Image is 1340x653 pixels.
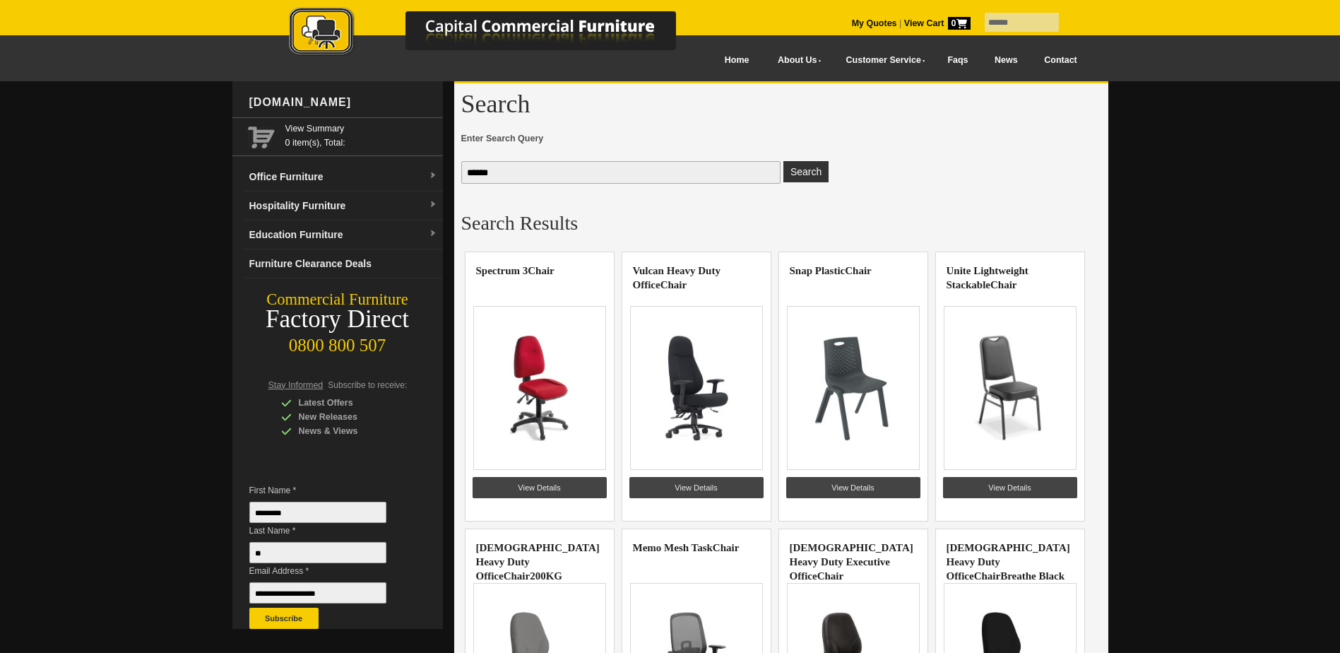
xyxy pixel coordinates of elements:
[244,163,443,192] a: Office Furnituredropdown
[790,265,872,276] a: Snap PlasticChair
[232,290,443,310] div: Commercial Furniture
[935,45,982,76] a: Faqs
[947,542,1070,582] a: [DEMOGRAPHIC_DATA] Heavy Duty OfficeChairBreathe Black
[429,230,437,238] img: dropdown
[250,7,745,63] a: Capital Commercial Furniture Logo
[249,502,386,523] input: First Name *
[981,45,1031,76] a: News
[713,542,740,553] highlight: Chair
[633,265,721,290] a: Vulcan Heavy Duty OfficeChair
[244,192,443,220] a: Hospitality Furnituredropdown
[461,213,1101,234] h2: Search Results
[232,329,443,355] div: 0800 800 507
[904,18,971,28] strong: View Cart
[232,310,443,329] div: Factory Direct
[790,542,913,582] a: [DEMOGRAPHIC_DATA] Heavy Duty Executive OfficeChair
[461,90,1101,117] h1: Search
[244,81,443,124] div: [DOMAIN_NAME]
[249,582,386,604] input: Email Address *
[473,477,607,498] a: View Details
[285,122,437,136] a: View Summary
[901,18,970,28] a: View Cart0
[476,542,600,582] a: [DEMOGRAPHIC_DATA] Heavy Duty OfficeChair200KG
[660,279,687,290] highlight: Chair
[948,17,971,30] span: 0
[281,410,415,424] div: New Releases
[786,477,920,498] a: View Details
[249,542,386,563] input: Last Name *
[943,477,1077,498] a: View Details
[1031,45,1090,76] a: Contact
[249,564,408,578] span: Email Address *
[328,380,407,390] span: Subscribe to receive:
[249,608,319,629] button: Subscribe
[249,483,408,498] span: First Name *
[461,131,1101,146] span: Enter Search Query
[281,424,415,438] div: News & Views
[429,172,437,180] img: dropdown
[817,570,844,582] highlight: Chair
[250,7,745,59] img: Capital Commercial Furniture Logo
[990,279,1017,290] highlight: Chair
[285,122,437,148] span: 0 item(s), Total:
[974,570,1001,582] highlight: Chair
[504,570,530,582] highlight: Chair
[249,524,408,538] span: Last Name *
[845,265,872,276] highlight: Chair
[633,542,740,553] a: Memo Mesh TaskChair
[476,265,555,276] a: Spectrum 3Chair
[852,18,897,28] a: My Quotes
[244,220,443,249] a: Education Furnituredropdown
[947,265,1028,290] a: Unite Lightweight StackableChair
[244,249,443,278] a: Furniture Clearance Deals
[281,396,415,410] div: Latest Offers
[528,265,555,276] highlight: Chair
[783,161,829,182] button: Enter Search Query
[429,201,437,209] img: dropdown
[629,477,764,498] a: View Details
[461,161,781,184] input: Enter Search Query
[830,45,934,76] a: Customer Service
[762,45,830,76] a: About Us
[268,380,324,390] span: Stay Informed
